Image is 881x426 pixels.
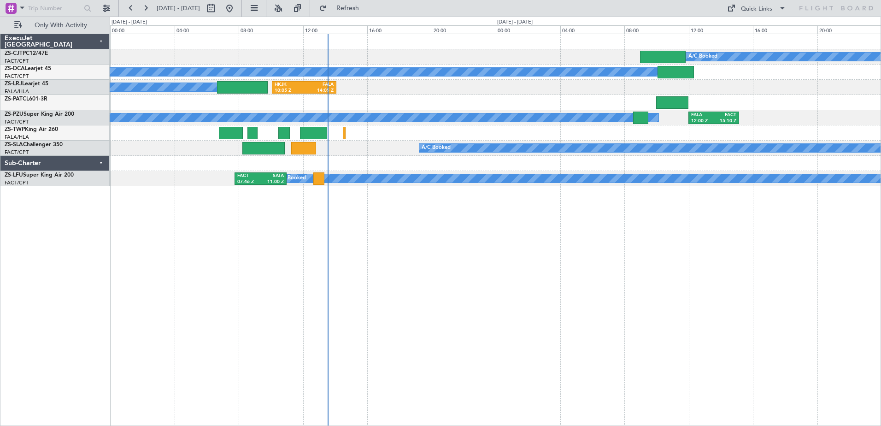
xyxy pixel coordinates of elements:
[239,25,303,34] div: 08:00
[275,82,304,88] div: HKJK
[5,66,51,71] a: ZS-DCALearjet 45
[110,25,175,34] div: 00:00
[5,112,74,117] a: ZS-PZUSuper King Air 200
[5,88,29,95] a: FALA/HLA
[261,173,284,179] div: SATA
[237,173,261,179] div: FACT
[5,66,25,71] span: ZS-DCA
[175,25,239,34] div: 04:00
[5,179,29,186] a: FACT/CPT
[329,5,367,12] span: Refresh
[5,51,48,56] a: ZS-CJTPC12/47E
[5,134,29,141] a: FALA/HLA
[5,81,48,87] a: ZS-LRJLearjet 45
[5,142,23,148] span: ZS-SLA
[722,1,791,16] button: Quick Links
[691,112,714,118] div: FALA
[315,1,370,16] button: Refresh
[714,112,736,118] div: FACT
[741,5,772,14] div: Quick Links
[5,149,29,156] a: FACT/CPT
[24,22,97,29] span: Only With Activity
[5,73,29,80] a: FACT/CPT
[432,25,496,34] div: 20:00
[237,179,261,185] div: 07:46 Z
[5,118,29,125] a: FACT/CPT
[5,172,74,178] a: ZS-LFUSuper King Air 200
[5,127,25,132] span: ZS-TWP
[689,25,753,34] div: 12:00
[496,25,560,34] div: 00:00
[691,118,714,124] div: 12:00 Z
[304,88,334,94] div: 14:05 Z
[28,1,81,15] input: Trip Number
[624,25,689,34] div: 08:00
[497,18,533,26] div: [DATE] - [DATE]
[5,142,63,148] a: ZS-SLAChallenger 350
[5,96,47,102] a: ZS-PATCL601-3R
[275,88,304,94] div: 10:05 Z
[5,58,29,65] a: FACT/CPT
[5,96,23,102] span: ZS-PAT
[303,25,368,34] div: 12:00
[5,127,58,132] a: ZS-TWPKing Air 260
[367,25,432,34] div: 16:00
[5,172,23,178] span: ZS-LFU
[5,51,23,56] span: ZS-CJT
[560,25,625,34] div: 04:00
[753,25,817,34] div: 16:00
[304,82,334,88] div: FALA
[157,4,200,12] span: [DATE] - [DATE]
[277,172,306,185] div: A/C Booked
[112,18,147,26] div: [DATE] - [DATE]
[422,141,451,155] div: A/C Booked
[714,118,736,124] div: 15:10 Z
[10,18,100,33] button: Only With Activity
[5,81,22,87] span: ZS-LRJ
[5,112,23,117] span: ZS-PZU
[688,50,717,64] div: A/C Booked
[261,179,284,185] div: 11:00 Z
